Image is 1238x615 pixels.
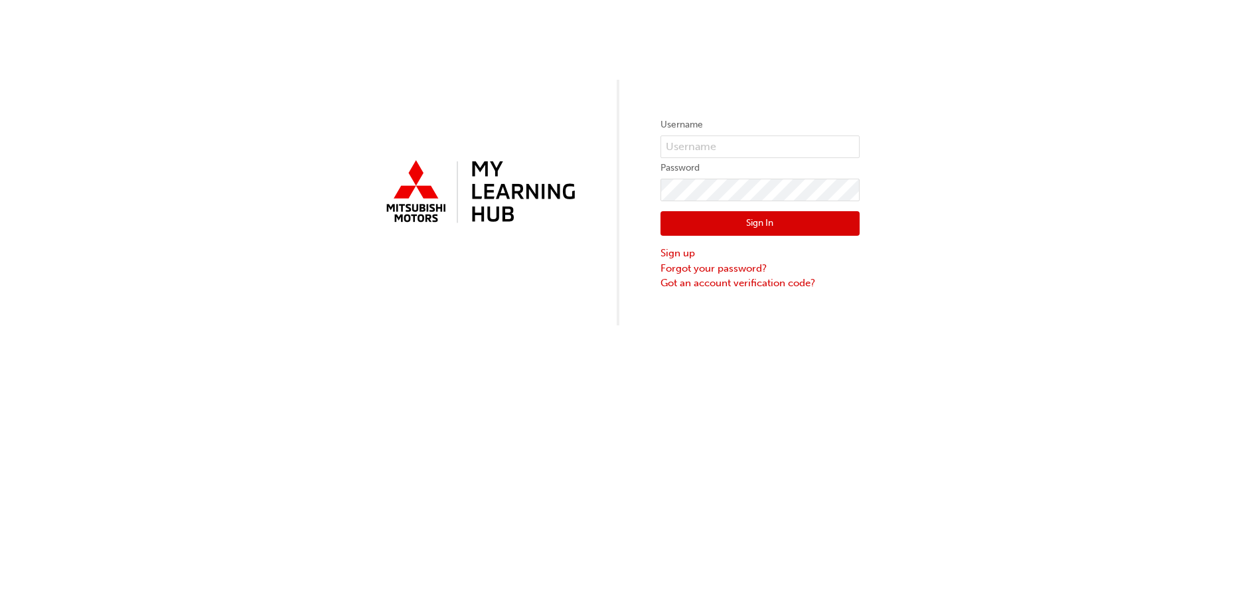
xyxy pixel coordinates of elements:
label: Username [660,117,860,133]
img: mmal [379,155,578,230]
a: Sign up [660,246,860,261]
button: Sign In [660,211,860,236]
input: Username [660,135,860,158]
label: Password [660,160,860,176]
a: Forgot your password? [660,261,860,276]
a: Got an account verification code? [660,276,860,291]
